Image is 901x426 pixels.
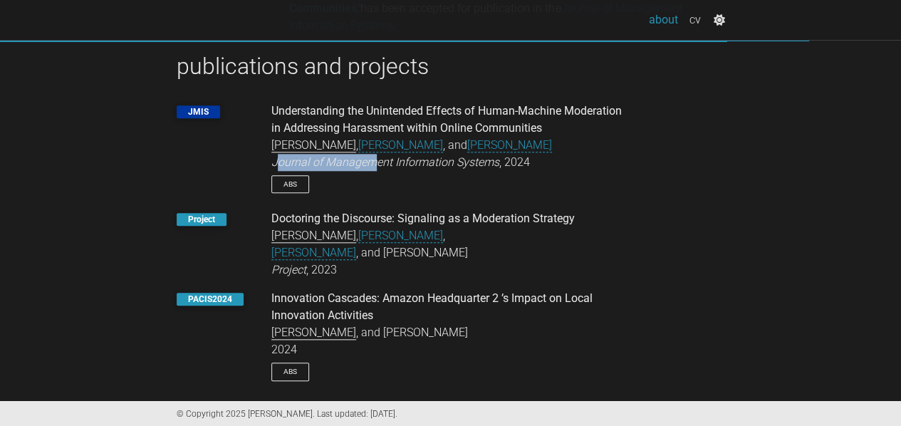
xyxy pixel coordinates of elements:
[271,227,630,261] div: , , , and [PERSON_NAME]
[271,155,499,169] em: Journal of Management Information Systems
[358,138,443,152] a: [PERSON_NAME]
[271,326,356,340] em: [PERSON_NAME]
[188,107,209,117] a: JMIS
[271,103,630,137] div: Understanding the Unintended Effects of Human-Machine Moderation in Addressing Harassment within ...
[271,341,630,358] div: 2024
[271,154,630,171] div: , 2024
[271,175,309,193] a: Abs
[271,261,630,279] div: , 2023
[188,214,215,224] a: Project
[271,290,630,324] div: Innovation Cascades: Amazon Headquarter 2 ’s Impact on Local Innovation Activities
[271,210,630,227] div: Doctoring the Discourse: Signaling as a Moderation Strategy
[358,229,443,243] a: [PERSON_NAME]
[271,324,630,341] div: , and [PERSON_NAME]
[271,246,356,260] a: [PERSON_NAME]
[684,6,707,34] a: cv
[643,6,684,34] a: about
[271,263,306,276] em: Project
[177,53,429,80] a: publications and projects
[188,294,232,304] a: PACIS2024
[271,229,356,243] em: [PERSON_NAME]
[467,138,552,152] a: [PERSON_NAME]
[271,138,356,152] em: [PERSON_NAME]
[166,401,736,426] div: © Copyright 2025 [PERSON_NAME]. Last updated: [DATE].
[271,137,630,154] div: , , and
[271,363,309,380] a: Abs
